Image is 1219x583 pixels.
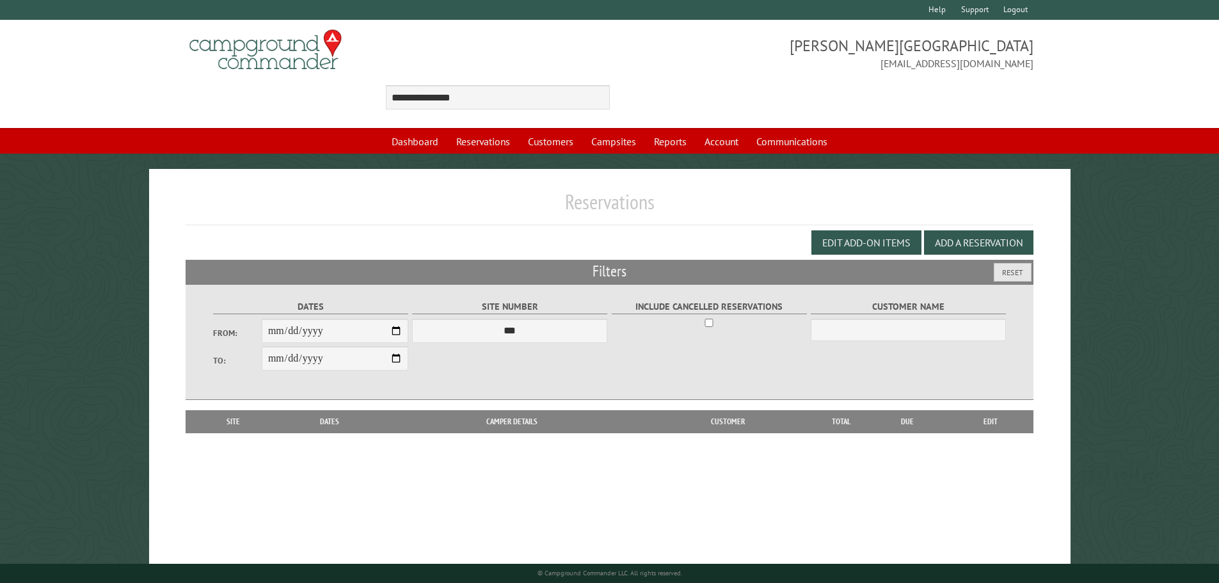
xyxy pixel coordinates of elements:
a: Reports [646,129,694,154]
label: From: [213,327,262,339]
a: Communications [749,129,835,154]
th: Customer [639,410,816,433]
th: Camper Details [385,410,639,433]
th: Due [867,410,948,433]
button: Edit Add-on Items [811,230,921,255]
label: Site Number [412,299,607,314]
h1: Reservations [186,189,1034,225]
span: [PERSON_NAME][GEOGRAPHIC_DATA] [EMAIL_ADDRESS][DOMAIN_NAME] [610,35,1034,71]
a: Account [697,129,746,154]
small: © Campground Commander LLC. All rights reserved. [538,569,682,577]
a: Dashboard [384,129,446,154]
h2: Filters [186,260,1034,284]
label: Include Cancelled Reservations [612,299,807,314]
th: Site [192,410,275,433]
img: Campground Commander [186,25,346,75]
label: Customer Name [811,299,1006,314]
label: To: [213,355,262,367]
label: Dates [213,299,408,314]
th: Total [816,410,867,433]
a: Customers [520,129,581,154]
button: Add a Reservation [924,230,1033,255]
a: Campsites [584,129,644,154]
a: Reservations [449,129,518,154]
th: Dates [275,410,385,433]
th: Edit [948,410,1034,433]
button: Reset [994,263,1032,282]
